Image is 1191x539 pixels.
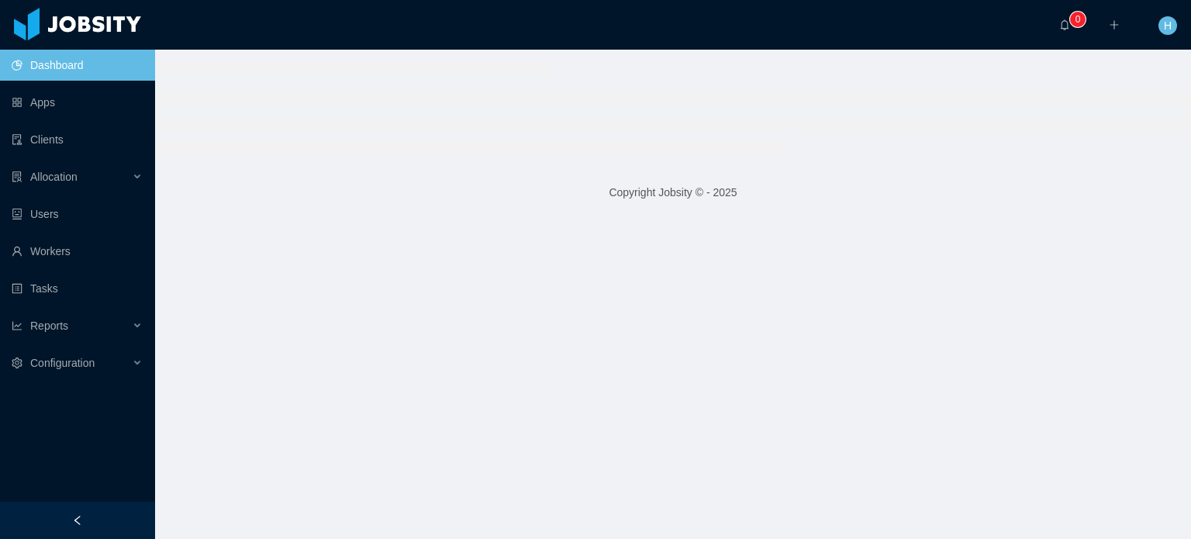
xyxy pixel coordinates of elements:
[12,236,143,267] a: icon: userWorkers
[1109,19,1120,30] i: icon: plus
[12,273,143,304] a: icon: profileTasks
[12,87,143,118] a: icon: appstoreApps
[30,320,68,332] span: Reports
[12,50,143,81] a: icon: pie-chartDashboard
[12,124,143,155] a: icon: auditClients
[1164,16,1172,35] span: H
[12,320,22,331] i: icon: line-chart
[12,199,143,230] a: icon: robotUsers
[12,358,22,368] i: icon: setting
[155,166,1191,219] footer: Copyright Jobsity © - 2025
[30,357,95,369] span: Configuration
[1059,19,1070,30] i: icon: bell
[1070,12,1086,27] sup: 0
[30,171,78,183] span: Allocation
[12,171,22,182] i: icon: solution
